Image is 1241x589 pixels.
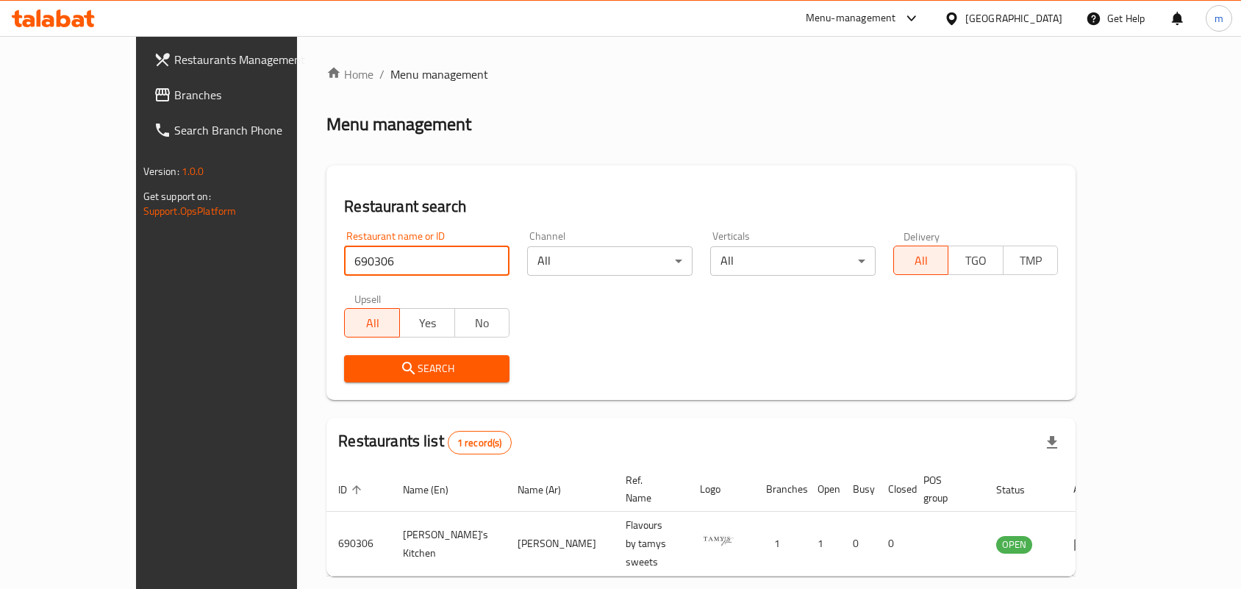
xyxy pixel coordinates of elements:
[326,65,373,83] a: Home
[688,467,754,512] th: Logo
[391,512,506,576] td: [PERSON_NAME]'s Kitchen
[142,42,343,77] a: Restaurants Management
[338,430,511,454] h2: Restaurants list
[1073,535,1101,553] div: Menu
[954,250,998,271] span: TGO
[344,196,1058,218] h2: Restaurant search
[841,467,876,512] th: Busy
[806,512,841,576] td: 1
[390,65,488,83] span: Menu management
[876,467,912,512] th: Closed
[965,10,1062,26] div: [GEOGRAPHIC_DATA]
[326,65,1076,83] nav: breadcrumb
[403,481,468,499] span: Name (En)
[700,523,737,560] img: Tammy's Kitchen
[806,10,896,27] div: Menu-management
[614,512,688,576] td: Flavours by tamys sweets
[406,313,449,334] span: Yes
[448,436,511,450] span: 1 record(s)
[806,467,841,512] th: Open
[841,512,876,576] td: 0
[1034,425,1070,460] div: Export file
[996,536,1032,554] div: OPEN
[174,51,332,68] span: Restaurants Management
[399,308,455,338] button: Yes
[900,250,943,271] span: All
[527,246,693,276] div: All
[143,201,237,221] a: Support.OpsPlatform
[448,431,512,454] div: Total records count
[356,360,498,378] span: Search
[143,162,179,181] span: Version:
[461,313,504,334] span: No
[893,246,949,275] button: All
[710,246,876,276] div: All
[143,187,211,206] span: Get support on:
[182,162,204,181] span: 1.0.0
[1003,246,1059,275] button: TMP
[344,308,400,338] button: All
[326,113,471,136] h2: Menu management
[996,536,1032,553] span: OPEN
[904,231,940,241] label: Delivery
[923,471,967,507] span: POS group
[174,86,332,104] span: Branches
[142,113,343,148] a: Search Branch Phone
[1009,250,1053,271] span: TMP
[344,355,509,382] button: Search
[754,512,806,576] td: 1
[354,293,382,304] label: Upsell
[326,512,391,576] td: 690306
[1215,10,1223,26] span: m
[506,512,614,576] td: [PERSON_NAME]
[344,246,509,276] input: Search for restaurant name or ID..
[326,467,1112,576] table: enhanced table
[174,121,332,139] span: Search Branch Phone
[996,481,1044,499] span: Status
[379,65,385,83] li: /
[1062,467,1112,512] th: Action
[518,481,580,499] span: Name (Ar)
[142,77,343,113] a: Branches
[948,246,1004,275] button: TGO
[876,512,912,576] td: 0
[338,481,366,499] span: ID
[754,467,806,512] th: Branches
[351,313,394,334] span: All
[626,471,670,507] span: Ref. Name
[454,308,510,338] button: No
